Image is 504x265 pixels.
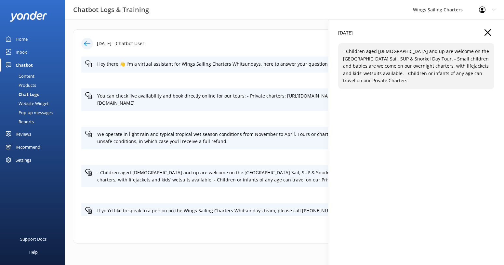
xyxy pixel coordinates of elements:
[16,153,31,166] div: Settings
[85,115,472,122] p: what happens if its bad weather?
[97,40,144,47] p: [DATE] - Chatbot User
[4,108,65,117] a: Pop-up messages
[97,131,484,145] p: We operate in light rain and typical tropical wet season conditions from November to April. Tours...
[4,117,65,126] a: Reports
[4,72,34,81] div: Content
[73,5,149,15] h3: Chatbot Logs & Training
[29,245,38,258] div: Help
[97,207,484,214] p: If you’d like to speak to a person on the Wings Sailing Charters Whitsundays team, please call [P...
[10,11,47,22] img: yonder-white-logo.png
[4,90,65,99] a: Chat Logs
[97,60,484,68] p: Hey there 👋 I'm a virtual assistant for Wings Sailing Charters Whitsundays, here to answer your q...
[4,108,53,117] div: Pop-up messages
[16,46,27,59] div: Inbox
[4,81,36,90] div: Products
[20,232,46,245] div: Support Docs
[4,117,34,126] div: Reports
[16,33,28,46] div: Home
[343,48,489,84] p: - Children aged [DEMOGRAPHIC_DATA] and up are welcome on the [GEOGRAPHIC_DATA] Sail, SUP & Snorke...
[484,29,491,36] button: Close
[85,153,472,160] p: can children come on the tours?
[338,29,353,36] p: [DATE]
[4,99,49,108] div: Website Widget
[16,127,31,140] div: Reviews
[16,59,33,72] div: Chatbot
[97,92,484,107] p: You can check live availability and book directly online for our tours: - Private charters: [URL]...
[4,90,39,99] div: Chat Logs
[97,169,484,184] p: - Children aged [DEMOGRAPHIC_DATA] and up are welcome on the [GEOGRAPHIC_DATA] Sail, SUP & Snorke...
[4,99,65,108] a: Website Widget
[85,76,472,84] p: Do you have space [DATE] on your tours?
[4,81,65,90] a: Products
[4,72,65,81] a: Content
[16,140,40,153] div: Recommend
[85,191,472,198] p: talk to a human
